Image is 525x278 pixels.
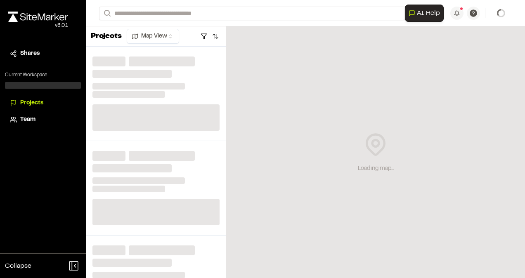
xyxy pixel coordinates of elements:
[5,261,31,271] span: Collapse
[405,5,444,22] button: Open AI Assistant
[20,99,43,108] span: Projects
[91,31,122,42] p: Projects
[8,22,68,29] div: Oh geez...please don't...
[417,8,440,18] span: AI Help
[20,49,40,58] span: Shares
[10,49,76,58] a: Shares
[20,115,35,124] span: Team
[10,99,76,108] a: Projects
[10,115,76,124] a: Team
[5,71,81,79] p: Current Workspace
[358,164,394,173] div: Loading map...
[8,12,68,22] img: rebrand.png
[99,7,114,20] button: Search
[405,5,447,22] div: Open AI Assistant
